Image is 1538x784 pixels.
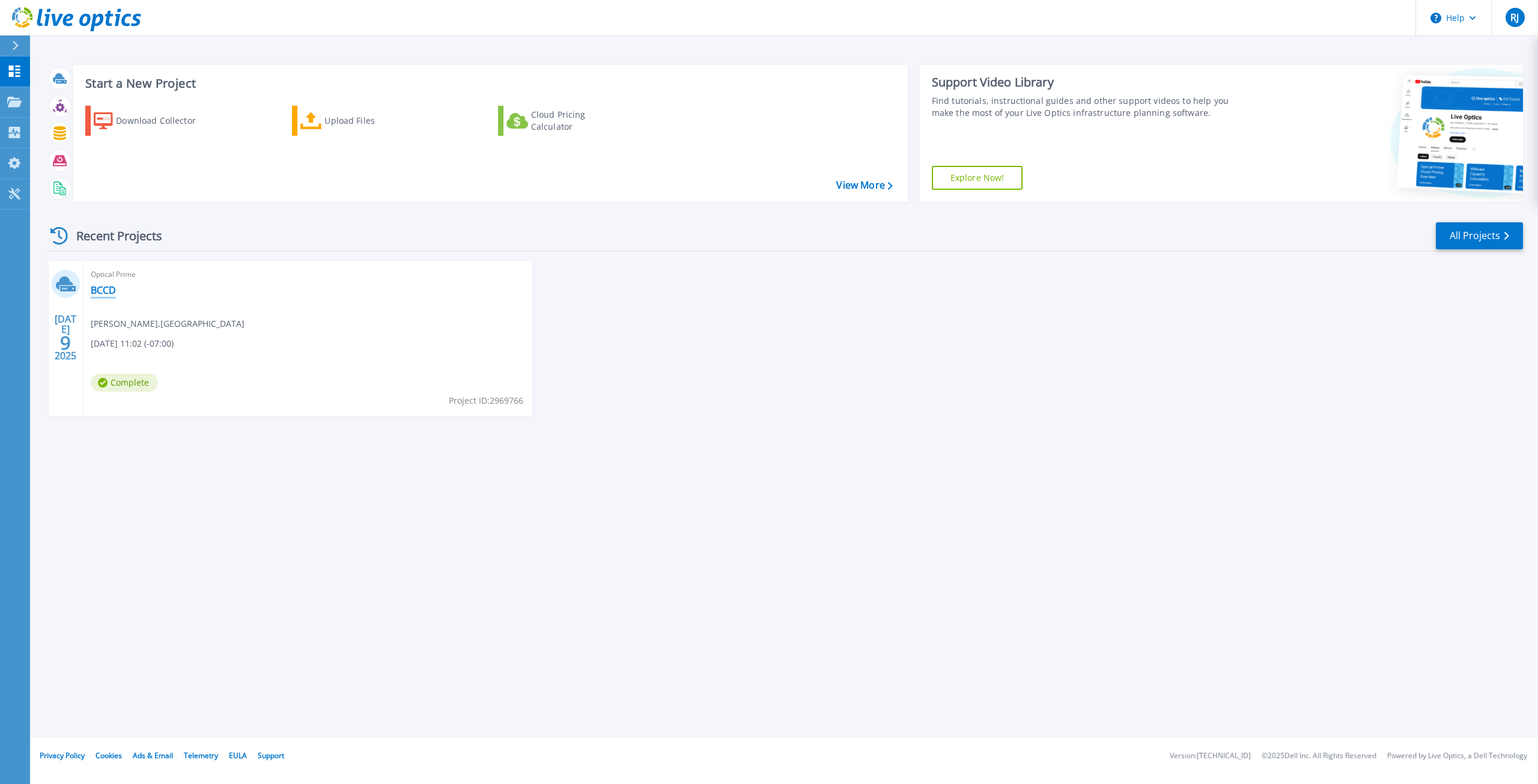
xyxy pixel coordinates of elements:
a: Explore Now! [932,166,1023,190]
a: Privacy Policy [40,750,85,761]
a: Cookies [96,750,122,761]
span: Project ID: 2969766 [449,394,523,407]
a: View More [836,180,892,191]
span: Optical Prime [91,268,525,281]
a: EULA [229,750,247,761]
a: Telemetry [184,750,218,761]
a: BCCD [91,284,116,296]
li: Version: [TECHNICAL_ID] [1170,752,1251,760]
span: Complete [91,374,158,392]
span: [DATE] 11:02 (-07:00) [91,337,174,350]
div: [DATE] 2025 [54,315,77,359]
div: Cloud Pricing Calculator [531,109,627,133]
span: [PERSON_NAME] , [GEOGRAPHIC_DATA] [91,317,245,330]
div: Download Collector [116,109,212,133]
a: Ads & Email [133,750,173,761]
span: RJ [1510,13,1519,22]
li: © 2025 Dell Inc. All Rights Reserved [1262,752,1376,760]
li: Powered by Live Optics, a Dell Technology [1387,752,1527,760]
div: Upload Files [324,109,421,133]
a: Support [258,750,284,761]
span: 9 [60,338,71,348]
a: All Projects [1436,222,1523,249]
a: Download Collector [85,106,219,136]
div: Support Video Library [932,74,1244,90]
a: Upload Files [292,106,426,136]
div: Find tutorials, instructional guides and other support videos to help you make the most of your L... [932,95,1244,119]
div: Recent Projects [46,221,178,251]
a: Cloud Pricing Calculator [498,106,632,136]
h3: Start a New Project [85,77,892,90]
